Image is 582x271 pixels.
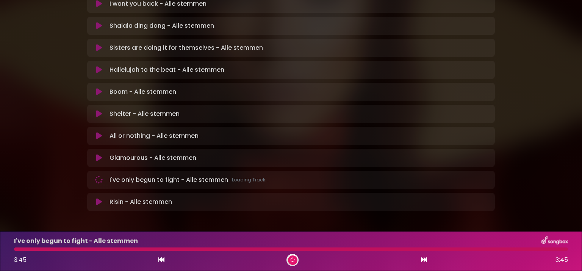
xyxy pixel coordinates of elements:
p: All or nothing - Alle stemmen [110,131,199,140]
p: Risin - Alle stemmen [110,197,172,206]
p: Shelter - Alle stemmen [110,109,180,118]
p: Glamourous - Alle stemmen [110,153,196,162]
p: Boom - Alle stemmen [110,87,176,96]
p: I've only begun to fight - Alle stemmen [110,175,269,184]
img: songbox-logo-white.png [541,236,568,246]
p: Sisters are doing it for themselves - Alle stemmen [110,43,263,52]
p: Shalala ding dong - Alle stemmen [110,21,214,30]
p: Hallelujah to the beat - Alle stemmen [110,65,224,74]
p: I've only begun to fight - Alle stemmen [14,236,138,246]
span: Loading Track... [232,176,269,183]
